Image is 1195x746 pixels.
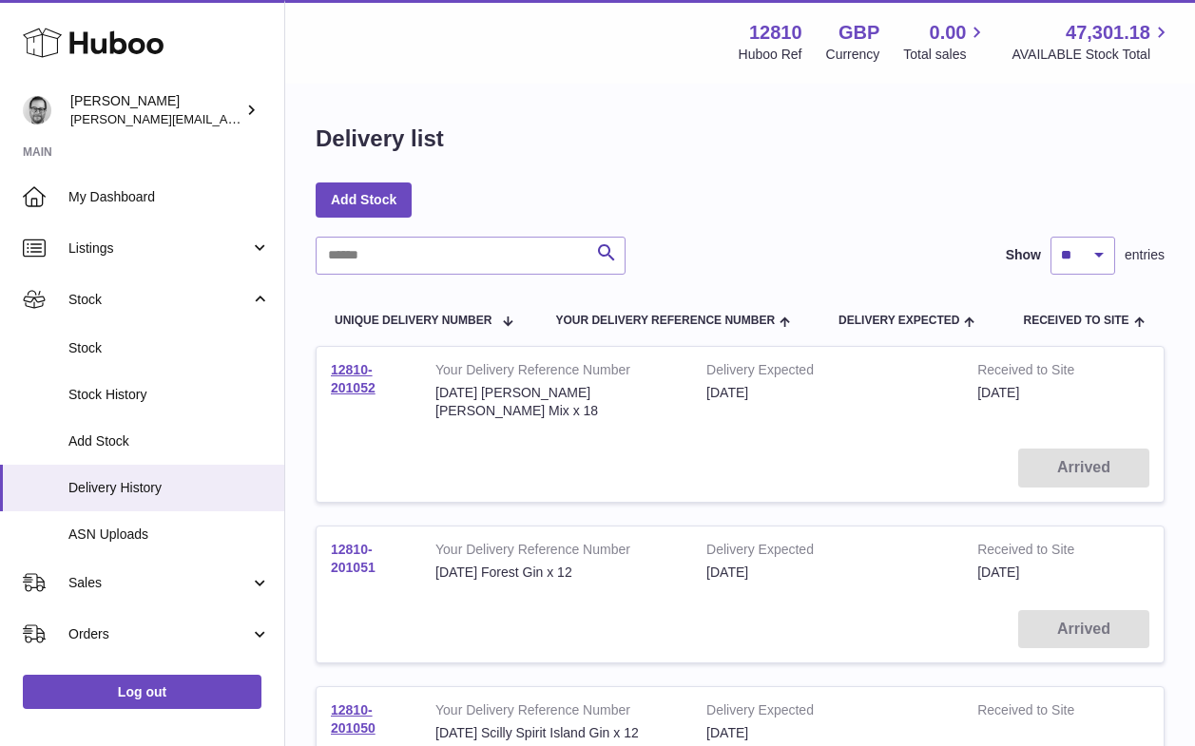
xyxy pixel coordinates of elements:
[1066,20,1150,46] span: 47,301.18
[555,315,775,327] span: Your Delivery Reference Number
[706,724,949,742] div: [DATE]
[49,49,209,65] div: Domain: [DOMAIN_NAME]
[68,291,250,309] span: Stock
[838,315,959,327] span: Delivery Expected
[977,541,1101,564] strong: Received to Site
[316,182,412,217] a: Add Stock
[68,625,250,643] span: Orders
[331,702,376,736] a: 12810-201050
[30,49,46,65] img: website_grey.svg
[331,362,376,395] a: 12810-201052
[23,96,51,124] img: alex@digidistiller.com
[53,30,93,46] div: v 4.0.25
[68,386,270,404] span: Stock History
[23,675,261,709] a: Log out
[930,20,967,46] span: 0.00
[739,46,802,64] div: Huboo Ref
[435,724,678,742] div: [DATE] Scilly Spirit Island Gin x 12
[706,541,949,564] strong: Delivery Expected
[1006,246,1041,264] label: Show
[706,564,949,582] div: [DATE]
[435,701,678,724] strong: Your Delivery Reference Number
[1023,315,1128,327] span: Received to Site
[72,122,170,134] div: Domain Overview
[977,564,1019,580] span: [DATE]
[70,111,381,126] span: [PERSON_NAME][EMAIL_ADDRESS][DOMAIN_NAME]
[706,361,949,384] strong: Delivery Expected
[706,701,949,724] strong: Delivery Expected
[331,542,376,575] a: 12810-201051
[68,526,270,544] span: ASN Uploads
[51,120,67,135] img: tab_domain_overview_orange.svg
[826,46,880,64] div: Currency
[706,384,949,402] div: [DATE]
[189,120,204,135] img: tab_keywords_by_traffic_grey.svg
[1012,20,1172,64] a: 47,301.18 AVAILABLE Stock Total
[977,361,1101,384] strong: Received to Site
[68,239,250,258] span: Listings
[977,701,1101,724] strong: Received to Site
[977,385,1019,400] span: [DATE]
[316,124,444,154] h1: Delivery list
[435,541,678,564] strong: Your Delivery Reference Number
[335,315,491,327] span: Unique Delivery Number
[838,20,879,46] strong: GBP
[1125,246,1165,264] span: entries
[903,20,988,64] a: 0.00 Total sales
[70,92,241,128] div: [PERSON_NAME]
[1012,46,1172,64] span: AVAILABLE Stock Total
[68,188,270,206] span: My Dashboard
[749,20,802,46] strong: 12810
[435,564,678,582] div: [DATE] Forest Gin x 12
[68,574,250,592] span: Sales
[435,361,678,384] strong: Your Delivery Reference Number
[435,384,678,420] div: [DATE] [PERSON_NAME] [PERSON_NAME] Mix x 18
[903,46,988,64] span: Total sales
[68,432,270,450] span: Add Stock
[68,479,270,497] span: Delivery History
[210,122,320,134] div: Keywords by Traffic
[68,339,270,357] span: Stock
[30,30,46,46] img: logo_orange.svg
